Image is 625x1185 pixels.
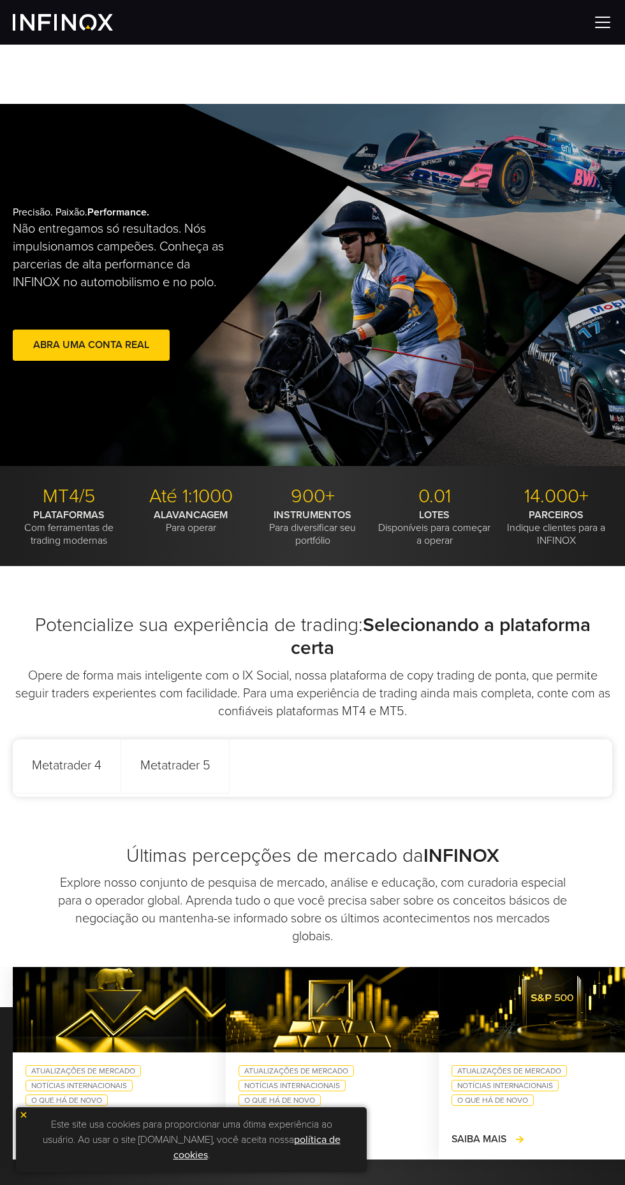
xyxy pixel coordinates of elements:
div: Precisão. Paixão. [13,157,283,413]
p: Este site usa cookies para proporcionar uma ótima experiência ao usuário. Ao usar o site [DOMAIN_... [22,1114,360,1166]
p: 900+ [256,485,369,509]
p: Indique clientes para a INFINOX [500,509,612,547]
strong: LOTES [419,509,450,521]
h2: Potencialize sua experiência de trading: [13,614,612,660]
p: Explore nosso conjunto de pesquisa de mercado, análise e educação, com curadoria especial para o ... [55,874,570,945]
a: SAIBA MAIS [452,1131,526,1147]
p: Disponíveis para começar a operar [378,509,490,547]
a: O que há de novo [26,1094,108,1106]
p: Para diversificar seu portfólio [256,509,369,547]
p: Com ferramentas de trading modernas [13,509,125,547]
a: Notícias internacionais [239,1080,346,1091]
p: Metatrader 4 [13,739,121,794]
a: Atualizações de mercado [26,1065,141,1077]
a: Notícias internacionais [452,1080,559,1091]
strong: INSTRUMENTOS [274,509,351,521]
strong: PARCEIROS [529,509,584,521]
strong: INFINOX [423,844,499,868]
img: yellow close icon [19,1110,28,1119]
a: Atualizações de mercado [452,1065,567,1077]
a: O que há de novo [239,1094,321,1106]
strong: Performance. [87,206,149,219]
strong: ALAVANCAGEM [154,509,228,521]
a: O que há de novo [452,1094,534,1106]
p: 14.000+ [500,485,612,509]
p: MT4/5 [13,485,125,509]
strong: Selecionando a plataforma certa [291,613,591,660]
a: Notícias internacionais [26,1080,133,1091]
p: Não entregamos só resultados. Nós impulsionamos campeões. Conheça as parcerias de alta performanc... [13,220,228,291]
p: Opere de forma mais inteligente com o IX Social, nossa plataforma de copy trading de ponta, que p... [13,667,612,720]
a: Atualizações de mercado [239,1065,354,1077]
p: Metatrader 5 [121,739,230,794]
h2: Últimas percepções de mercado da [13,845,612,868]
p: Para operar [135,509,247,534]
strong: PLATAFORMAS [33,509,105,521]
p: 0.01 [378,485,490,509]
a: abra uma conta real [13,330,170,361]
span: SAIBA MAIS [452,1133,506,1145]
p: Até 1:1000 [135,485,247,509]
